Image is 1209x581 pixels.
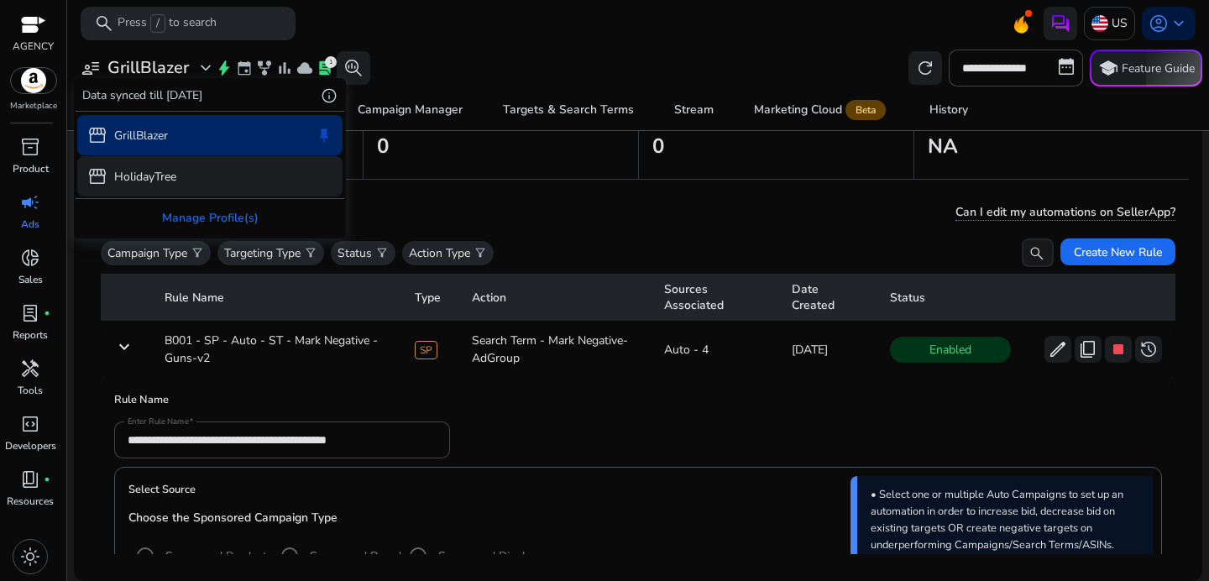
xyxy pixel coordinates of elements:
span: storefront [87,166,107,186]
p: HolidayTree [114,168,176,186]
div: Manage Profile(s) [76,199,344,237]
p: GrillBlazer [114,127,168,144]
span: storefront [87,125,107,145]
span: keep [316,127,332,144]
span: info [321,87,338,104]
p: Data synced till [DATE] [82,86,202,104]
